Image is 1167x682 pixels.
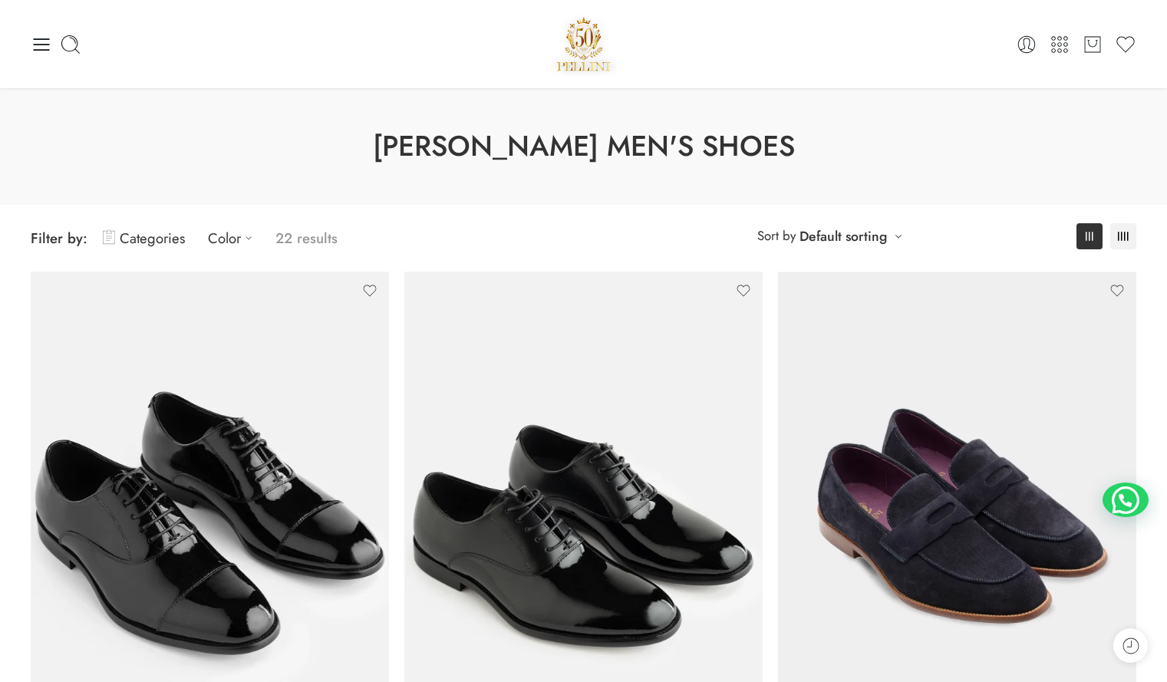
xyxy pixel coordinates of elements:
a: Pellini - [551,12,617,77]
a: Default sorting [799,226,887,247]
a: Wishlist [1115,34,1136,55]
span: Filter by: [31,228,87,249]
a: Categories [103,220,185,256]
a: Color [208,220,260,256]
img: Pellini [551,12,617,77]
h1: [PERSON_NAME] Men's Shoes [38,127,1129,166]
a: Login / Register [1016,34,1037,55]
a: Cart [1082,34,1103,55]
span: Sort by [757,223,796,249]
p: 22 results [275,220,338,256]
